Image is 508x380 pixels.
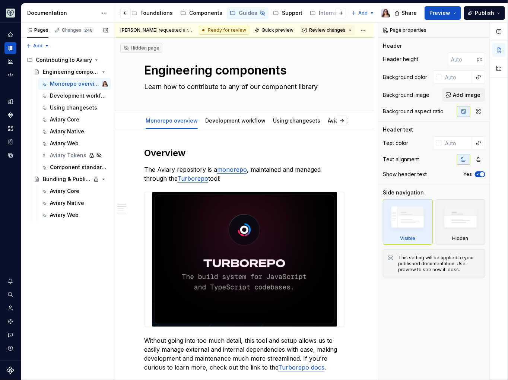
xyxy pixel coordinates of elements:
[50,128,84,135] div: Aviary Native
[4,29,16,41] a: Home
[38,114,111,126] a: Aviary Core
[38,102,111,114] a: Using changesets
[307,7,358,19] a: Internal
[4,302,16,314] a: Invite team
[349,8,377,18] button: Add
[383,73,427,81] div: Background color
[309,27,346,33] span: Review changes
[4,56,16,67] a: Analytics
[202,113,269,128] div: Development workflow
[398,255,480,273] div: This setting will be applied to your published documentation. Use preview to see how it looks.
[102,81,108,87] img: Brittany Hogg
[38,197,111,209] a: Aviary Native
[120,27,193,33] span: requested a review.
[7,367,14,374] svg: Supernova Logo
[270,7,305,19] a: Support
[144,336,345,372] p: Without going into too much detail, this tool and setup allows us to easily manage external and i...
[50,116,79,123] div: Aviary Core
[24,54,111,221] div: Page tree
[143,113,201,128] div: Monorepo overview
[383,139,408,147] div: Text color
[38,78,111,90] a: Monorepo overviewBrittany Hogg
[189,9,222,17] div: Components
[27,27,48,33] div: Pages
[50,164,107,171] div: Component standards
[463,171,472,177] label: Yes
[38,126,111,137] a: Aviary Native
[199,26,249,35] div: Ready for review
[383,108,444,115] div: Background aspect ratio
[4,316,16,327] div: Settings
[33,43,42,49] span: Add
[50,104,97,111] div: Using changesets
[83,27,94,33] span: 248
[425,6,461,20] button: Preview
[400,235,415,241] div: Visible
[38,185,111,197] a: Aviary Core
[50,199,84,207] div: Aviary Native
[38,209,111,221] a: Aviary Web
[50,80,101,88] div: Monorepo overview
[43,175,91,183] div: Bundling & Publishing Aviary
[4,42,16,54] a: Documentation
[4,329,16,341] button: Contact support
[261,27,293,33] span: Quick preview
[50,140,79,147] div: Aviary Web
[177,7,225,19] a: Components
[62,27,94,33] div: Changes
[50,187,79,195] div: Aviary Core
[24,54,111,66] div: Contributing to Aviary
[143,61,343,79] textarea: Engineering components
[4,69,16,81] a: Code automation
[442,70,472,84] input: Auto
[4,109,16,121] a: Components
[4,149,16,161] a: Data sources
[300,25,355,35] button: Review changes
[391,6,422,20] button: Share
[436,199,486,245] div: Hidden
[38,149,111,161] a: Aviary Tokens
[270,113,323,128] div: Using changesets
[120,27,158,33] span: [PERSON_NAME]
[383,91,429,99] div: Background image
[278,364,324,371] a: Turborepo docs
[328,117,357,124] a: Aviary Core
[383,126,413,133] div: Header text
[442,136,472,150] input: Auto
[383,189,424,196] div: Side navigation
[50,92,107,99] div: Development workflow
[177,175,208,182] a: Turborepo
[80,6,309,20] div: Page tree
[50,211,79,219] div: Aviary Web
[358,10,368,16] span: Add
[4,123,16,134] a: Assets
[4,136,16,148] a: Storybook stories
[383,56,418,63] div: Header height
[4,275,16,287] button: Notifications
[383,42,402,50] div: Header
[144,147,345,159] h2: Overview
[50,152,86,159] div: Aviary Tokens
[123,45,159,51] div: Hidden page
[152,192,337,327] img: 60a273c7-717c-4c6d-b10b-20138a877aec.png
[128,7,176,19] a: Foundations
[217,166,247,173] a: monorepo
[31,173,111,185] a: Bundling & Publishing Aviary
[453,91,480,99] span: Add image
[227,7,269,19] a: Guides
[383,199,433,245] div: Visible
[239,9,257,17] div: Guides
[475,9,494,17] span: Publish
[38,90,111,102] a: Development workflow
[43,68,99,76] div: Engineering components
[383,156,419,163] div: Text alignment
[4,96,16,108] div: Design tokens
